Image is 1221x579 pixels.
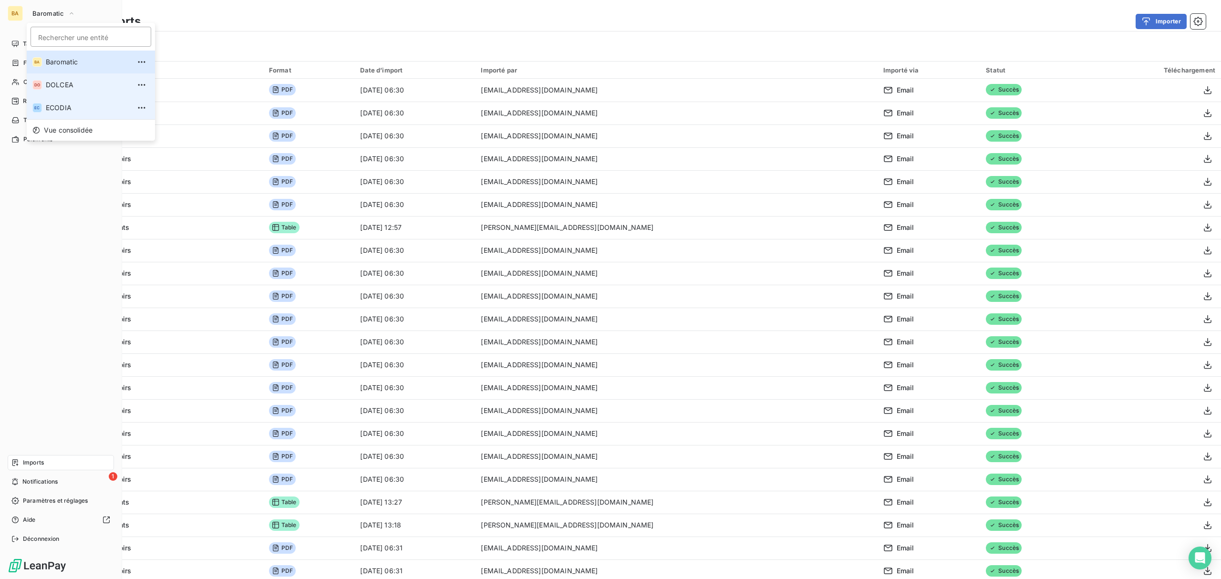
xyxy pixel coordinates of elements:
span: Email [897,291,914,301]
td: [DATE] 06:30 [354,262,475,285]
span: Succès [986,222,1022,233]
span: Table [269,519,300,531]
td: [EMAIL_ADDRESS][DOMAIN_NAME] [475,193,877,216]
span: Email [897,566,914,576]
span: Succès [986,451,1022,462]
td: [EMAIL_ADDRESS][DOMAIN_NAME] [475,445,877,468]
td: [EMAIL_ADDRESS][DOMAIN_NAME] [475,399,877,422]
span: Succès [986,336,1022,348]
div: BA [8,6,23,21]
span: Email [897,246,914,255]
td: [DATE] 06:30 [354,285,475,308]
span: Succès [986,107,1022,119]
span: Email [897,154,914,164]
span: Succès [986,428,1022,439]
span: Vue consolidée [44,125,93,135]
span: Email [897,520,914,530]
td: [EMAIL_ADDRESS][DOMAIN_NAME] [475,102,877,124]
span: PDF [269,153,296,165]
span: Succès [986,130,1022,142]
span: PDF [269,336,296,348]
span: PDF [269,313,296,325]
span: Email [897,200,914,209]
span: Aide [23,516,36,524]
td: [EMAIL_ADDRESS][DOMAIN_NAME] [475,79,877,102]
span: Clients [23,78,42,86]
span: Succès [986,153,1022,165]
div: Open Intercom Messenger [1189,547,1211,569]
span: Email [897,360,914,370]
span: Table [269,496,300,508]
span: Email [897,314,914,324]
span: PDF [269,199,296,210]
span: Succès [986,474,1022,485]
span: Succès [986,84,1022,95]
input: placeholder [31,27,151,47]
span: Paramètres et réglages [23,496,88,505]
div: Date d’import [360,66,469,74]
span: Email [897,108,914,118]
td: [EMAIL_ADDRESS][DOMAIN_NAME] [475,308,877,331]
span: Succès [986,176,1022,187]
td: [DATE] 06:30 [354,193,475,216]
span: Succès [986,199,1022,210]
td: [DATE] 06:30 [354,239,475,262]
img: Logo LeanPay [8,558,67,573]
span: Email [897,131,914,141]
span: Factures [23,59,48,67]
div: EC [32,103,42,113]
span: Email [897,383,914,393]
span: Notifications [22,477,58,486]
span: Succès [986,519,1022,531]
span: Email [897,429,914,438]
span: PDF [269,268,296,279]
span: Succès [986,405,1022,416]
button: Importer [1136,14,1187,29]
span: Email [897,337,914,347]
td: [DATE] 06:31 [354,537,475,559]
span: Email [897,85,914,95]
div: Importé via [883,66,974,74]
span: Email [897,543,914,553]
span: PDF [269,359,296,371]
td: [DATE] 06:30 [354,308,475,331]
span: PDF [269,382,296,393]
span: Succès [986,542,1022,554]
span: Succès [986,245,1022,256]
span: Email [897,475,914,484]
td: [DATE] 06:30 [354,422,475,445]
div: Importé par [481,66,871,74]
span: Email [897,452,914,461]
span: 1 [109,472,117,481]
td: [EMAIL_ADDRESS][DOMAIN_NAME] [475,124,877,147]
td: [DATE] 06:30 [354,124,475,147]
td: [PERSON_NAME][EMAIL_ADDRESS][DOMAIN_NAME] [475,491,877,514]
td: [EMAIL_ADDRESS][DOMAIN_NAME] [475,170,877,193]
td: [DATE] 06:30 [354,331,475,353]
span: Succès [986,290,1022,302]
span: Email [897,177,914,186]
td: [DATE] 06:30 [354,445,475,468]
span: Succès [986,382,1022,393]
span: Email [897,406,914,415]
td: [EMAIL_ADDRESS][DOMAIN_NAME] [475,147,877,170]
span: Succès [986,268,1022,279]
td: [DATE] 13:27 [354,491,475,514]
td: [EMAIL_ADDRESS][DOMAIN_NAME] [475,422,877,445]
td: [DATE] 12:57 [354,216,475,239]
td: [EMAIL_ADDRESS][DOMAIN_NAME] [475,331,877,353]
div: Téléchargement [1089,66,1215,74]
span: Paiements [23,135,52,144]
td: [DATE] 06:30 [354,79,475,102]
td: [EMAIL_ADDRESS][DOMAIN_NAME] [475,239,877,262]
span: DOLCEA [46,80,130,90]
td: [DATE] 06:30 [354,353,475,376]
span: PDF [269,542,296,554]
td: [EMAIL_ADDRESS][DOMAIN_NAME] [475,537,877,559]
td: [PERSON_NAME][EMAIL_ADDRESS][DOMAIN_NAME] [475,216,877,239]
span: PDF [269,428,296,439]
td: [DATE] 06:30 [354,102,475,124]
span: Succès [986,313,1022,325]
span: Imports [23,458,44,467]
td: [DATE] 06:30 [354,376,475,399]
